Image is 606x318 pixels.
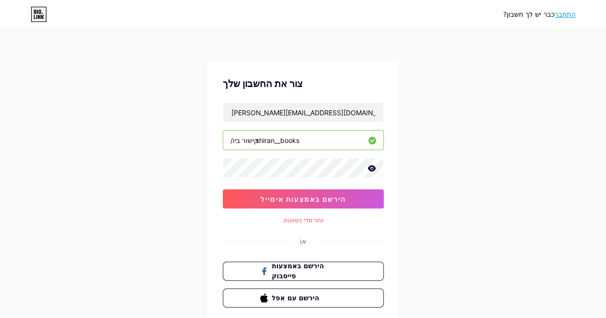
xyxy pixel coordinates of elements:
[261,195,346,203] font: הירשם באמצעות אימייל
[283,217,324,224] font: יותר מדי ניסיונות.
[230,136,259,144] font: קישור ביו/
[223,103,383,122] input: אֶלֶקטרוֹנִי
[223,288,384,307] button: הירשם עם אפל
[223,262,384,281] button: הירשם באמצעות פייסבוק
[503,11,555,18] font: כבר יש לך חשבון?
[223,189,384,208] button: הירשם באמצעות אימייל
[223,78,303,89] font: צור את החשבון שלך
[223,131,383,150] input: שם משתמש
[272,294,319,302] font: הירשם עם אפל
[300,237,306,245] font: אוֹ
[555,11,576,18] a: התחבר
[272,262,324,280] font: הירשם באמצעות פייסבוק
